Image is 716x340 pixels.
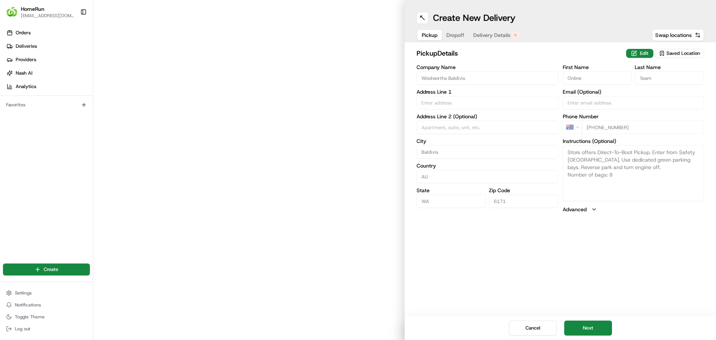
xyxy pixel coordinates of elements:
img: HomeRun [6,6,18,18]
label: Company Name [417,65,558,70]
img: 1736555255976-a54dd68f-1ca7-489b-9aae-adbdc363a1c4 [7,71,21,85]
div: 📗 [7,109,13,115]
span: Nash AI [16,70,32,77]
textarea: Store offers Direct-To-Boot Pickup. Enter from Safety [GEOGRAPHIC_DATA]. Use dedicated green park... [563,145,704,201]
input: Enter country [417,170,558,183]
a: Deliveries [3,40,93,52]
div: 💻 [63,109,69,115]
button: Toggle Theme [3,312,90,322]
label: Last Name [635,65,704,70]
a: Nash AI [3,67,93,79]
label: State [417,188,486,193]
button: Swap locations [652,29,704,41]
button: HomeRunHomeRun[EMAIL_ADDRESS][DOMAIN_NAME] [3,3,77,21]
a: Orders [3,27,93,39]
h1: Create New Delivery [433,12,515,24]
input: Enter first name [563,71,632,85]
span: Pickup [422,31,437,39]
a: Powered byPylon [53,126,90,132]
input: Enter email address [563,96,704,109]
button: Notifications [3,300,90,310]
label: First Name [563,65,632,70]
span: Toggle Theme [15,314,45,320]
button: Advanced [563,206,704,213]
button: Settings [3,288,90,298]
span: Knowledge Base [15,108,57,116]
button: Start new chat [127,74,136,82]
span: Delivery Details [473,31,511,39]
input: Enter city [417,145,558,159]
button: HomeRun [21,5,44,13]
span: Create [44,266,58,273]
input: Clear [19,48,123,56]
span: Settings [15,290,32,296]
label: Address Line 2 (Optional) [417,114,558,119]
span: Dropoff [446,31,464,39]
button: Next [564,321,612,336]
input: Enter phone number [582,121,704,134]
input: Enter zip code [489,194,558,208]
input: Enter state [417,194,486,208]
div: We're available if you need us! [25,79,94,85]
span: Notifications [15,302,41,308]
label: Advanced [563,206,587,213]
input: Enter address [417,96,558,109]
span: Saved Location [666,50,700,57]
label: City [417,138,558,144]
img: Nash [7,7,22,22]
label: Phone Number [563,114,704,119]
p: Welcome 👋 [7,30,136,42]
button: Cancel [509,321,557,336]
div: Start new chat [25,71,122,79]
button: Saved Location [655,48,704,59]
a: Analytics [3,81,93,93]
label: Email (Optional) [563,89,704,94]
a: 📗Knowledge Base [4,105,60,119]
span: Orders [16,29,31,36]
button: [EMAIL_ADDRESS][DOMAIN_NAME] [21,13,74,19]
span: Swap locations [655,31,692,39]
span: Providers [16,56,36,63]
span: Deliveries [16,43,37,50]
button: Edit [626,49,653,58]
input: Enter last name [635,71,704,85]
label: Country [417,163,558,168]
label: Instructions (Optional) [563,138,704,144]
h2: pickup Details [417,48,622,59]
span: Analytics [16,83,36,90]
input: Apartment, suite, unit, etc. [417,121,558,134]
input: Enter company name [417,71,558,85]
a: Providers [3,54,93,66]
label: Zip Code [489,188,558,193]
button: Create [3,263,90,275]
a: 💻API Documentation [60,105,123,119]
div: Favorites [3,99,90,111]
span: API Documentation [70,108,120,116]
label: Address Line 1 [417,89,558,94]
span: Log out [15,326,30,332]
button: Log out [3,324,90,334]
span: Pylon [74,127,90,132]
